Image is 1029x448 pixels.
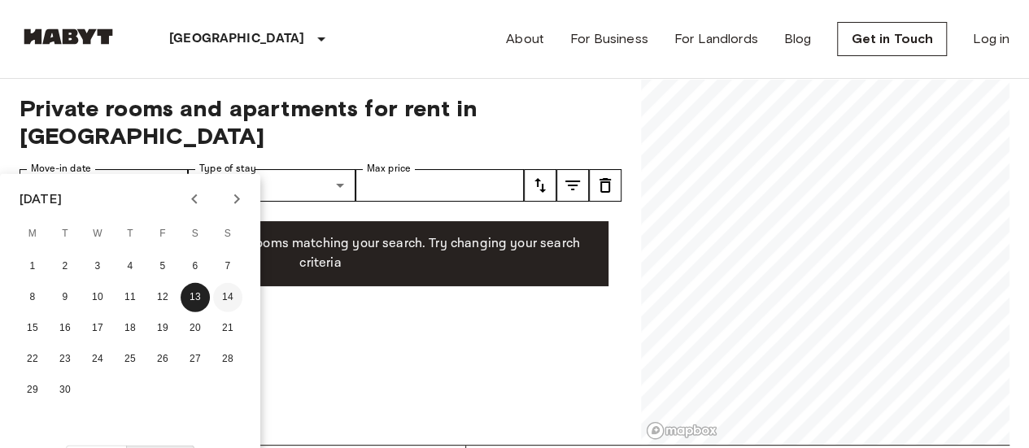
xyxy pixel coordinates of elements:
[116,345,145,374] button: 25
[50,218,80,250] span: Tuesday
[169,29,305,49] p: [GEOGRAPHIC_DATA]
[18,252,47,281] button: 1
[213,314,242,343] button: 21
[50,252,80,281] button: 2
[148,252,177,281] button: 5
[148,314,177,343] button: 19
[213,218,242,250] span: Sunday
[837,22,947,56] a: Get in Touch
[181,218,210,250] span: Saturday
[18,283,47,312] button: 8
[83,314,112,343] button: 17
[570,29,648,49] a: For Business
[50,345,80,374] button: 23
[18,345,47,374] button: 22
[784,29,812,49] a: Blog
[18,314,47,343] button: 15
[50,376,80,405] button: 30
[188,169,356,202] div: Mutliple
[83,252,112,281] button: 3
[973,29,1009,49] a: Log in
[181,345,210,374] button: 27
[116,252,145,281] button: 4
[181,185,208,213] button: Previous month
[18,218,47,250] span: Monday
[199,162,256,176] label: Type of stay
[589,169,621,202] button: tune
[646,421,717,440] a: Mapbox logo
[20,94,621,150] span: Private rooms and apartments for rent in [GEOGRAPHIC_DATA]
[213,283,242,312] button: 14
[20,189,62,209] div: [DATE]
[148,218,177,250] span: Friday
[46,234,595,273] p: Unfortunately there are no free rooms matching your search. Try changing your search criteria
[148,345,177,374] button: 26
[116,218,145,250] span: Thursday
[181,252,210,281] button: 6
[524,169,556,202] button: tune
[50,283,80,312] button: 9
[674,29,758,49] a: For Landlords
[83,345,112,374] button: 24
[506,29,544,49] a: About
[50,314,80,343] button: 16
[148,283,177,312] button: 12
[181,283,210,312] button: 13
[116,283,145,312] button: 11
[641,75,1009,445] canvas: Map
[367,162,411,176] label: Max price
[20,28,117,45] img: Habyt
[18,376,47,405] button: 29
[116,314,145,343] button: 18
[556,169,589,202] button: tune
[213,345,242,374] button: 28
[83,283,112,312] button: 10
[181,314,210,343] button: 20
[223,185,251,213] button: Next month
[213,252,242,281] button: 7
[31,162,91,176] label: Move-in date
[83,218,112,250] span: Wednesday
